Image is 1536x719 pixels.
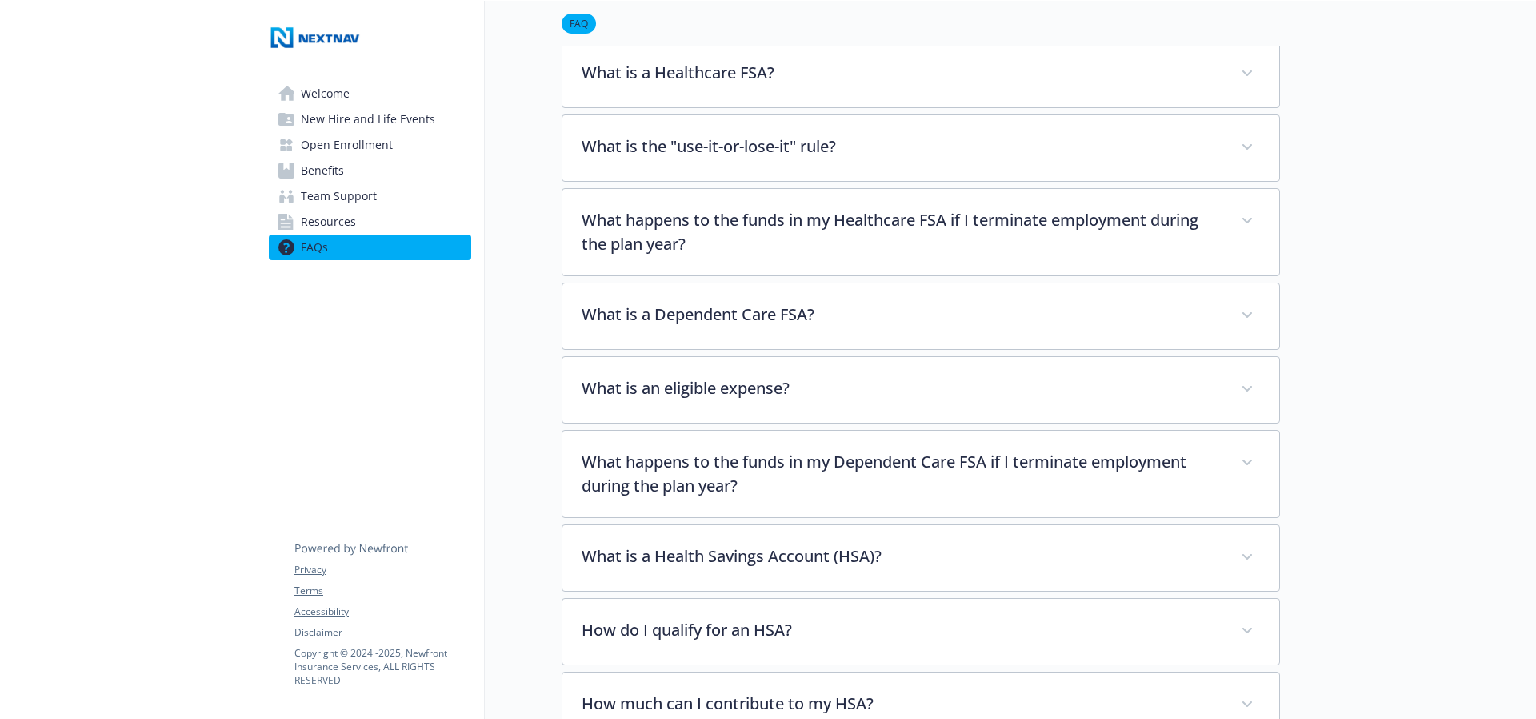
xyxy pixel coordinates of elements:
span: Team Support [301,183,377,209]
a: FAQ [562,15,596,30]
p: What is an eligible expense? [582,376,1222,400]
a: Team Support [269,183,471,209]
span: Welcome [301,81,350,106]
p: Copyright © 2024 - 2025 , Newfront Insurance Services, ALL RIGHTS RESERVED [294,646,470,687]
div: What is an eligible expense? [562,357,1279,423]
a: Accessibility [294,605,470,619]
a: New Hire and Life Events [269,106,471,132]
div: What is a Dependent Care FSA? [562,283,1279,349]
span: Open Enrollment [301,132,393,158]
span: Benefits [301,158,344,183]
p: What happens to the funds in my Dependent Care FSA if I terminate employment during the plan year? [582,450,1222,498]
a: Privacy [294,563,470,577]
a: Terms [294,584,470,598]
div: How do I qualify for an HSA? [562,599,1279,665]
div: What happens to the funds in my Healthcare FSA if I terminate employment during the plan year? [562,189,1279,275]
p: What is a Healthcare FSA? [582,61,1222,85]
p: What is a Health Savings Account (HSA)? [582,544,1222,568]
a: Disclaimer [294,625,470,640]
p: How do I qualify for an HSA? [582,618,1222,642]
div: What happens to the funds in my Dependent Care FSA if I terminate employment during the plan year? [562,431,1279,517]
span: Resources [301,209,356,235]
span: New Hire and Life Events [301,106,435,132]
p: What is the "use-it-or-lose-it" rule? [582,135,1222,159]
div: What is the "use-it-or-lose-it" rule? [562,115,1279,181]
p: What is a Dependent Care FSA? [582,303,1222,327]
p: What happens to the funds in my Healthcare FSA if I terminate employment during the plan year? [582,208,1222,256]
span: FAQs [301,235,328,260]
div: What is a Healthcare FSA? [562,42,1279,107]
a: Benefits [269,158,471,183]
a: FAQs [269,235,471,260]
p: How much can I contribute to my HSA? [582,692,1222,716]
a: Open Enrollment [269,132,471,158]
div: What is a Health Savings Account (HSA)? [562,525,1279,591]
a: Resources [269,209,471,235]
a: Welcome [269,81,471,106]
